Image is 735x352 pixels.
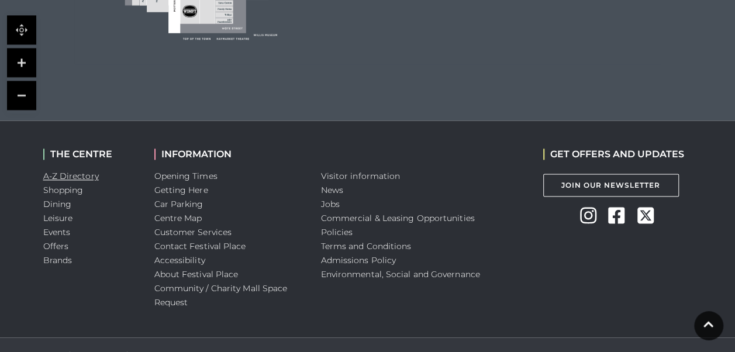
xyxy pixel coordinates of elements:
a: A-Z Directory [43,171,99,181]
a: Shopping [43,185,84,195]
a: Policies [321,227,353,237]
a: Leisure [43,213,73,223]
a: Accessibility [154,255,205,265]
a: Events [43,227,71,237]
a: Terms and Conditions [321,241,412,251]
a: Customer Services [154,227,232,237]
a: Jobs [321,199,340,209]
a: Visitor information [321,171,401,181]
a: Commercial & Leasing Opportunities [321,213,475,223]
h2: THE CENTRE [43,149,137,160]
a: Admissions Policy [321,255,396,265]
h2: GET OFFERS AND UPDATES [543,149,684,160]
a: Community / Charity Mall Space Request [154,283,288,308]
a: About Festival Place [154,269,239,279]
a: Environmental, Social and Governance [321,269,480,279]
a: Join Our Newsletter [543,174,679,196]
a: Dining [43,199,72,209]
a: Getting Here [154,185,208,195]
h2: INFORMATION [154,149,303,160]
a: Contact Festival Place [154,241,246,251]
a: Opening Times [154,171,218,181]
a: Offers [43,241,69,251]
a: Centre Map [154,213,202,223]
a: Car Parking [154,199,203,209]
a: Brands [43,255,73,265]
a: News [321,185,343,195]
